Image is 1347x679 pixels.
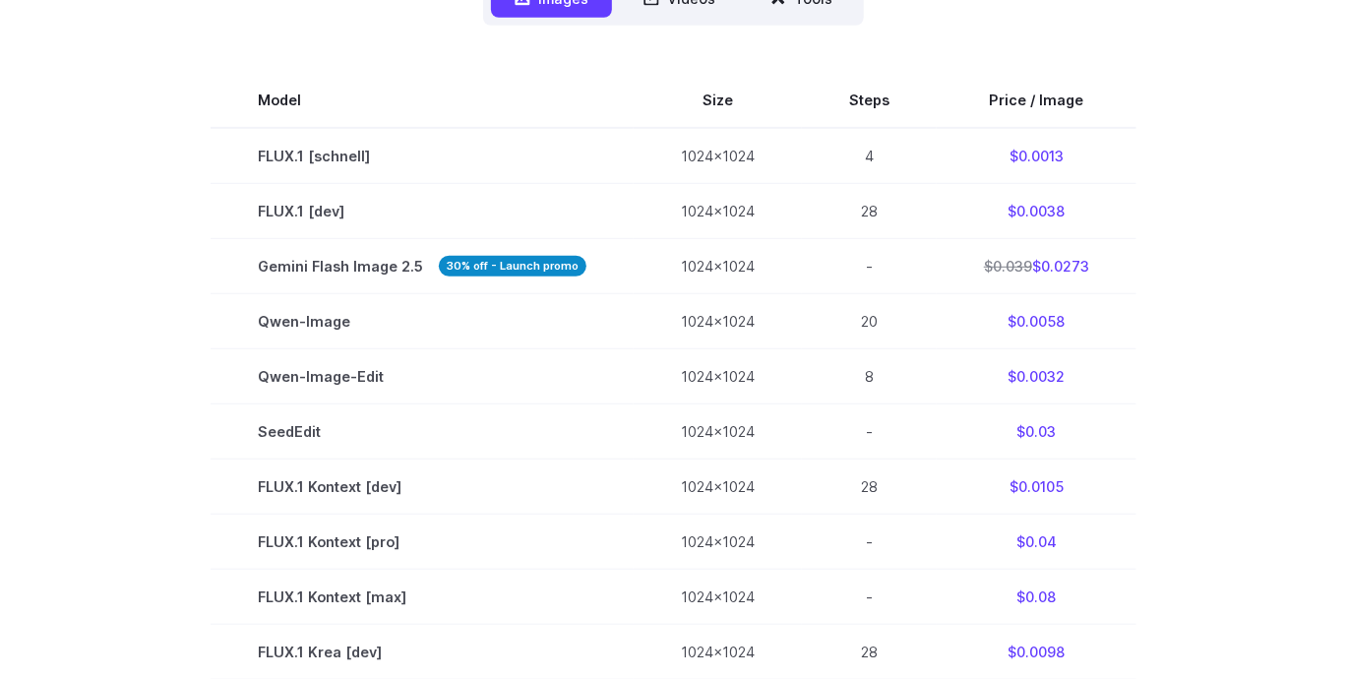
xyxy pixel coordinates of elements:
strong: 30% off - Launch promo [439,256,586,277]
td: FLUX.1 Kontext [pro] [211,515,634,570]
td: $0.04 [937,515,1136,570]
td: 1024x1024 [634,404,802,460]
td: 1024x1024 [634,570,802,625]
td: 1024x1024 [634,515,802,570]
td: - [802,515,937,570]
s: $0.039 [984,258,1032,275]
td: - [802,570,937,625]
td: $0.0273 [937,239,1136,294]
td: 8 [802,349,937,404]
td: 1024x1024 [634,183,802,238]
td: 1024x1024 [634,349,802,404]
th: Model [211,73,634,128]
td: $0.0058 [937,294,1136,349]
td: 1024x1024 [634,460,802,515]
td: - [802,404,937,460]
td: $0.08 [937,570,1136,625]
th: Price / Image [937,73,1136,128]
td: 1024x1024 [634,128,802,184]
td: $0.0032 [937,349,1136,404]
span: Gemini Flash Image 2.5 [258,255,586,278]
th: Size [634,73,802,128]
td: $0.03 [937,404,1136,460]
td: $0.0038 [937,183,1136,238]
td: 4 [802,128,937,184]
td: 1024x1024 [634,239,802,294]
td: 20 [802,294,937,349]
td: FLUX.1 [dev] [211,183,634,238]
td: Qwen-Image [211,294,634,349]
td: SeedEdit [211,404,634,460]
td: 1024x1024 [634,294,802,349]
td: Qwen-Image-Edit [211,349,634,404]
th: Steps [802,73,937,128]
td: 28 [802,183,937,238]
td: FLUX.1 Kontext [dev] [211,460,634,515]
td: $0.0013 [937,128,1136,184]
td: FLUX.1 [schnell] [211,128,634,184]
td: 28 [802,460,937,515]
td: $0.0105 [937,460,1136,515]
td: - [802,239,937,294]
td: FLUX.1 Kontext [max] [211,570,634,625]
